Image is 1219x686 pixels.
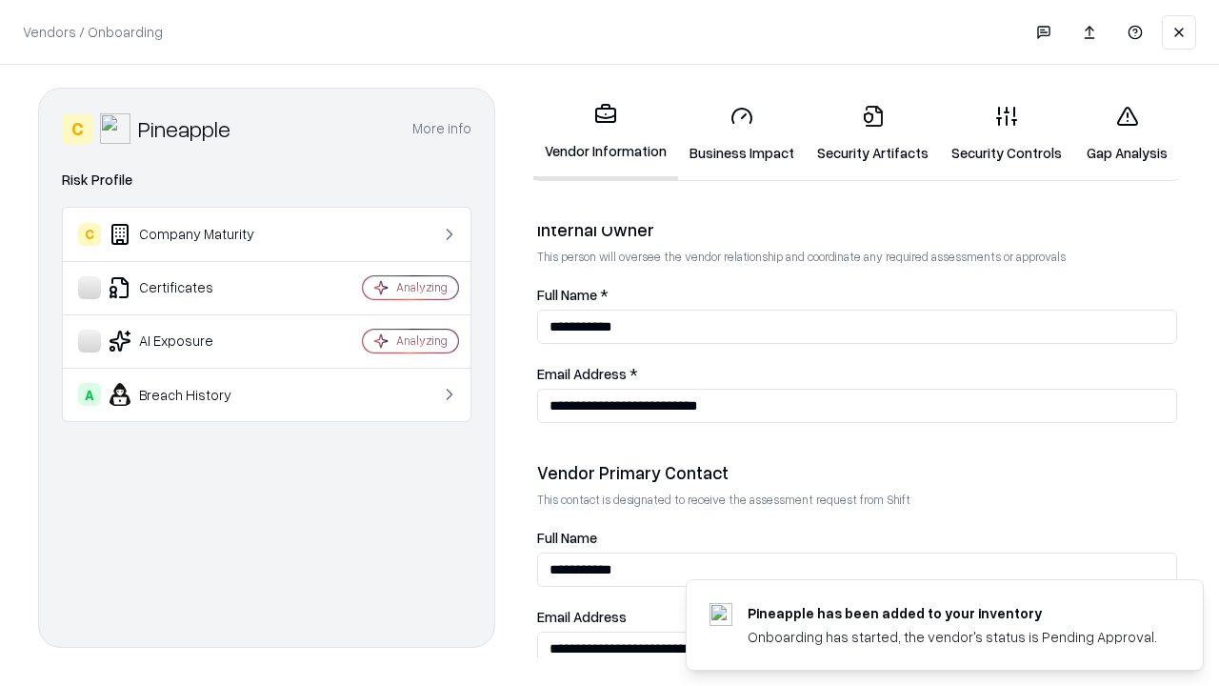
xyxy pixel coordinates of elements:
a: Business Impact [678,90,806,178]
a: Security Artifacts [806,90,940,178]
div: A [78,383,101,406]
img: Pineapple [100,113,130,144]
label: Email Address [537,610,1177,624]
p: Vendors / Onboarding [23,22,163,42]
label: Email Address * [537,367,1177,381]
div: Vendor Primary Contact [537,461,1177,484]
div: Onboarding has started, the vendor's status is Pending Approval. [748,627,1157,647]
div: Certificates [78,276,306,299]
button: More info [412,111,471,146]
p: This person will oversee the vendor relationship and coordinate any required assessments or appro... [537,249,1177,265]
div: Pineapple has been added to your inventory [748,603,1157,623]
div: AI Exposure [78,330,306,353]
div: Analyzing [396,279,448,295]
label: Full Name * [537,288,1177,302]
div: Pineapple [138,113,230,144]
div: Internal Owner [537,218,1177,241]
div: Breach History [78,383,306,406]
div: Company Maturity [78,223,306,246]
div: Risk Profile [62,169,471,192]
a: Vendor Information [533,88,678,180]
p: This contact is designated to receive the assessment request from Shift [537,492,1177,508]
label: Full Name [537,531,1177,545]
img: pineappleenergy.com [709,603,732,626]
div: Analyzing [396,333,448,349]
div: C [78,223,101,246]
a: Security Controls [940,90,1073,178]
a: Gap Analysis [1073,90,1181,178]
div: C [62,113,92,144]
